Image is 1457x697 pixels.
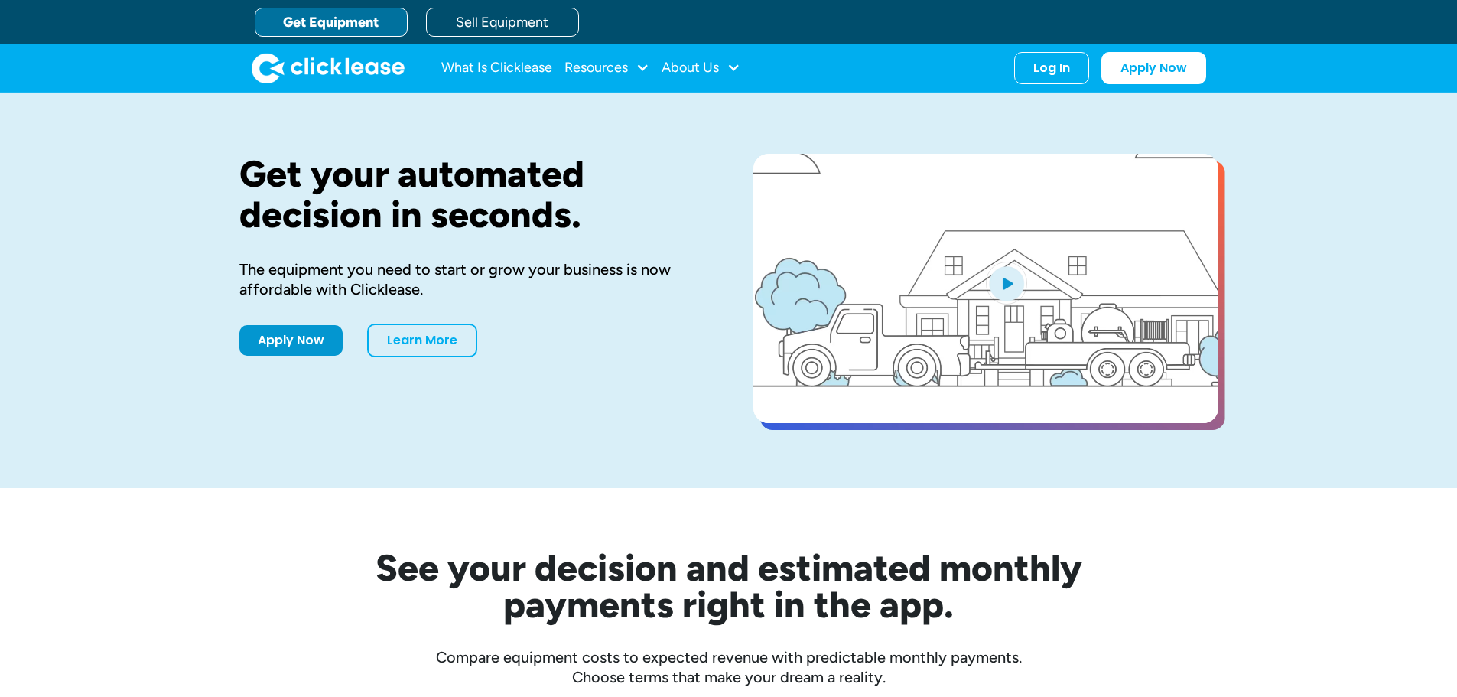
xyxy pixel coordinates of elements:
a: Learn More [367,324,477,357]
img: Blue play button logo on a light blue circular background [986,262,1027,305]
div: The equipment you need to start or grow your business is now affordable with Clicklease. [239,259,704,299]
a: Get Equipment [255,8,408,37]
div: Resources [564,53,649,83]
img: Clicklease logo [252,53,405,83]
div: About Us [662,53,740,83]
a: Sell Equipment [426,8,579,37]
div: Log In [1033,60,1070,76]
a: Apply Now [1101,52,1206,84]
div: Compare equipment costs to expected revenue with predictable monthly payments. Choose terms that ... [239,647,1218,687]
a: home [252,53,405,83]
a: Apply Now [239,325,343,356]
h1: Get your automated decision in seconds. [239,154,704,235]
a: open lightbox [753,154,1218,423]
a: What Is Clicklease [441,53,552,83]
h2: See your decision and estimated monthly payments right in the app. [301,549,1157,623]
